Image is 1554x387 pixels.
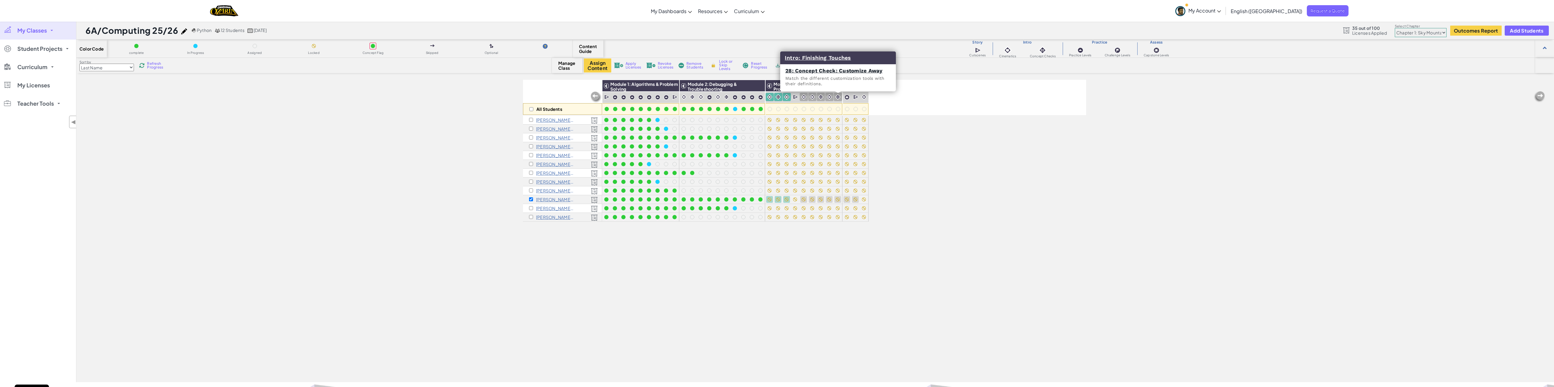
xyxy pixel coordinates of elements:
img: Licensed [591,206,598,212]
p: Avik Gandhi 6 [536,126,574,131]
img: IconInteractive.svg [724,94,729,100]
img: IconCutscene.svg [975,47,981,54]
img: IconCinematic.svg [1003,46,1012,55]
img: Licensed [591,179,598,186]
img: calendar.svg [247,28,253,33]
img: Licensed [591,170,598,177]
img: IconHint.svg [543,44,548,49]
img: iconPencil.svg [181,28,187,34]
img: IconOptionalLevel.svg [489,44,493,49]
img: IconCinematic.svg [801,94,807,100]
span: Practice Levels [1069,54,1091,57]
a: 28: Concept Check: Customize Away [785,68,882,74]
span: Module 1: Algorithms & Problem Solving [610,81,678,92]
span: Remove Students [686,62,705,69]
span: My Dashboards [651,8,686,14]
span: Curriculum [17,64,47,70]
span: Challenge Levels [1105,54,1130,57]
span: Skipped [426,51,439,55]
p: Match the different customization tools with their definitions. [785,76,891,86]
p: Vihaan Khanna 6 [536,153,574,158]
a: English ([GEOGRAPHIC_DATA]) [1228,3,1305,19]
img: IconCutscene.svg [604,94,610,100]
span: Color Code [79,46,104,51]
img: IconInteractive.svg [775,94,781,100]
img: IconPracticeLevel.svg [749,95,755,100]
img: IconCapstoneLevel.svg [1153,47,1159,53]
img: IconCutscene.svg [793,94,799,100]
span: Locked [308,51,319,55]
span: Cinematics [999,55,1016,58]
img: IconInteractive.svg [689,94,695,100]
img: IconInteractive.svg [835,94,841,100]
img: IconLicenseRevoke.svg [646,63,655,68]
span: English ([GEOGRAPHIC_DATA]) [1231,8,1302,14]
img: IconPracticeLevel.svg [655,95,660,100]
img: IconCutscene.svg [853,94,859,100]
img: IconRemoveStudents.svg [679,63,684,68]
span: [DATE] [254,27,267,33]
p: Alexander Wallitt 6 [536,215,574,220]
img: IconLock.svg [710,62,717,68]
span: Revoke Licenses [658,62,673,69]
a: Outcomes Report [1450,26,1502,36]
img: IconReset.svg [742,63,749,68]
h1: 6A/Computing 25/26 [86,25,178,36]
span: Content Guide [579,44,597,54]
img: IconPracticeLevel.svg [758,95,763,100]
p: Nayan Sumaria 6 [536,206,574,211]
img: Licensed [591,135,598,142]
span: My Account [1188,7,1221,14]
img: IconPracticeLevel.svg [707,95,712,100]
p: Shaan Patel 6 [536,171,574,175]
label: Sort by [79,60,134,65]
button: Assign Content [584,58,611,72]
p: Niam Chawda 6 [536,118,574,122]
img: avatar [1175,6,1185,16]
img: IconPracticeLevel.svg [664,95,669,100]
img: Arrow_Left_Inactive.png [1533,91,1545,103]
span: Python [197,27,212,33]
img: Licensed [591,197,598,203]
img: python.png [192,28,196,33]
a: Ozaria by CodeCombat logo [210,5,238,17]
span: Apply Licenses [626,62,641,69]
a: Curriculum [731,3,768,19]
span: In Progress [187,51,204,55]
p: Ayad Rinowz Mohamed 6 [536,197,574,202]
img: IconPracticeLevel.svg [732,95,738,100]
img: IconReload.svg [139,63,145,68]
span: Lock or Skip Levels [719,60,737,71]
img: IconPracticeLevel.svg [741,95,746,100]
img: IconPracticeLevel.svg [1077,47,1083,53]
img: IconChallengeLevel.svg [1114,47,1121,53]
span: Reset Progress [751,62,769,69]
img: IconLicenseApply.svg [614,63,623,68]
span: Module 2: Debugging & Troubleshooting [688,81,737,92]
span: Refresh Progress [147,62,166,69]
img: IconArchive.svg [775,63,781,68]
p: Joshua Preston 6 [536,188,574,193]
a: Request a Quote [1307,5,1349,16]
p: All Students [536,107,562,111]
img: IconInteractive.svg [818,94,824,100]
img: IconCinematic.svg [698,94,704,100]
img: IconCapstoneLevel.svg [844,95,850,100]
img: Licensed [591,161,598,168]
span: Teacher Tools [17,101,54,106]
img: Licensed [591,188,598,195]
label: Select Chapter [1395,24,1447,29]
span: Licenses Applied [1352,30,1387,35]
img: Arrow_Left_Inactive.png [590,91,602,103]
p: Zakariya Paxton 6 [536,179,574,184]
p: Myan Karia 6 [536,144,574,149]
img: IconCinematic.svg [767,94,773,100]
img: IconCinematic.svg [826,94,832,100]
img: IconSkippedLevel.svg [430,44,435,47]
span: complete [129,51,144,55]
span: Module 3: Loops & Capstone Project Intro [773,81,834,92]
img: Licensed [591,117,598,124]
img: IconCinematic.svg [715,94,721,100]
img: IconCinematic.svg [861,94,867,100]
